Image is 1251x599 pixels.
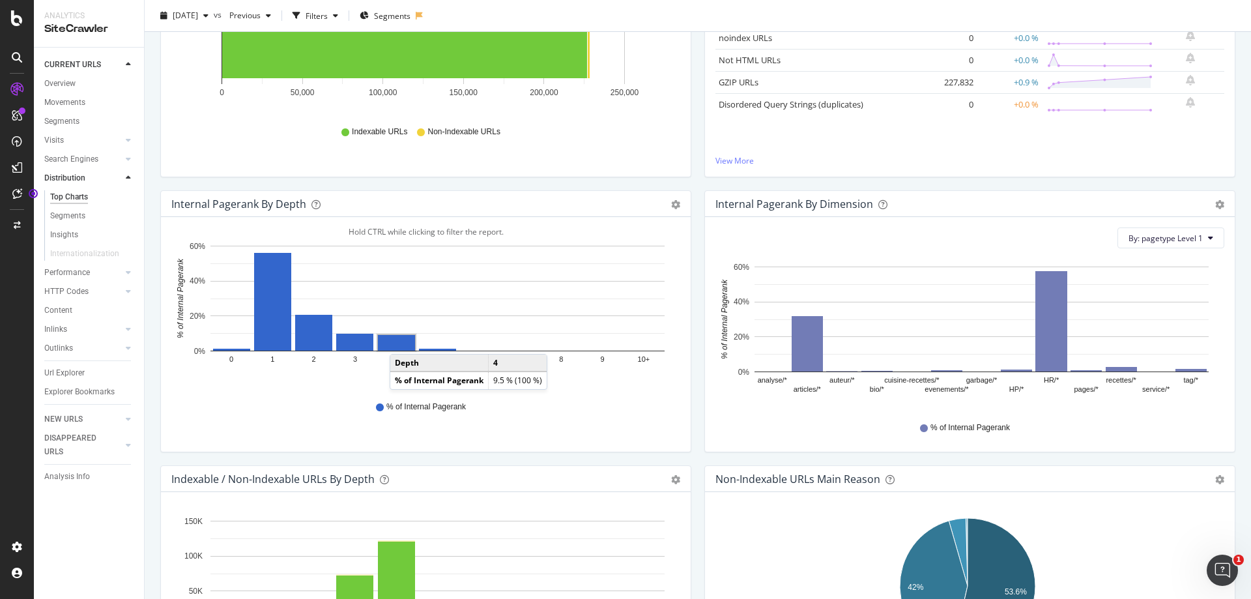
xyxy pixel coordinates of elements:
div: Top Charts [50,190,88,204]
a: Explorer Bookmarks [44,385,135,399]
div: HTTP Codes [44,285,89,299]
td: +0.0 % [977,27,1042,49]
text: analyse/* [758,377,788,385]
div: SiteCrawler [44,22,134,37]
span: Previous [224,10,261,21]
div: Internal Pagerank by Depth [171,197,306,211]
text: articles/* [794,386,822,394]
a: Movements [44,96,135,110]
svg: A chart. [171,238,676,389]
a: Search Engines [44,153,122,166]
a: Outlinks [44,342,122,355]
text: 50,000 [291,88,315,97]
a: Disordered Query Strings (duplicates) [719,98,863,110]
a: CURRENT URLS [44,58,122,72]
text: auteur/* [829,377,855,385]
div: bell-plus [1186,97,1195,108]
text: % of Internal Pagerank [176,258,185,338]
td: +0.0 % [977,93,1042,115]
div: gear [671,475,680,484]
text: 200,000 [530,88,558,97]
td: 4 [489,355,547,372]
button: Previous [224,5,276,26]
text: 2 [312,356,316,364]
div: CURRENT URLS [44,58,101,72]
text: garbage/* [966,377,998,385]
text: pages/* [1074,386,1099,394]
text: 1 [270,356,274,364]
div: Analysis Info [44,470,90,484]
text: 20% [734,332,749,342]
span: 1 [1233,555,1244,565]
td: 0 [925,49,977,71]
td: 9.5 % (100 %) [489,372,547,388]
div: Explorer Bookmarks [44,385,115,399]
div: Url Explorer [44,366,85,380]
a: DISAPPEARED URLS [44,431,122,459]
div: Insights [50,228,78,242]
text: 42% [908,583,923,592]
a: HTTP Codes [44,285,122,299]
div: Segments [44,115,79,128]
div: NEW URLS [44,413,83,426]
text: 40% [734,298,749,307]
text: 3 [353,356,357,364]
text: evenements/* [925,386,969,394]
text: 0% [194,347,206,356]
div: Internal Pagerank By Dimension [715,197,873,211]
button: Segments [354,5,416,26]
a: Not HTML URLs [719,54,781,66]
td: 0 [925,27,977,49]
div: bell-plus [1186,31,1195,41]
div: Inlinks [44,323,67,336]
div: Segments [50,209,85,223]
td: 227,832 [925,71,977,93]
text: 0% [738,368,750,377]
div: A chart. [715,259,1220,410]
div: Movements [44,96,85,110]
text: 100K [184,552,203,561]
div: Tooltip anchor [27,188,39,199]
td: +0.9 % [977,71,1042,93]
td: Depth [390,355,489,372]
text: 250,000 [611,88,639,97]
text: 150K [184,517,203,526]
a: Performance [44,266,122,280]
text: 150,000 [450,88,478,97]
td: % of Internal Pagerank [390,372,489,388]
div: DISAPPEARED URLS [44,431,110,459]
iframe: Intercom live chat [1207,555,1238,586]
a: Overview [44,77,135,91]
a: Segments [44,115,135,128]
button: [DATE] [155,5,214,26]
td: 0 [925,93,977,115]
text: 100,000 [369,88,397,97]
span: By: pagetype Level 1 [1129,233,1203,244]
a: Top Charts [50,190,135,204]
text: 50K [189,587,203,596]
text: 20% [190,312,205,321]
text: 60% [190,242,205,251]
div: Distribution [44,171,85,185]
text: 10+ [638,356,650,364]
a: NEW URLS [44,413,122,426]
div: Filters [306,10,328,21]
text: 0 [220,88,224,97]
div: Indexable / Non-Indexable URLs by Depth [171,473,375,486]
div: Content [44,304,72,317]
a: Analysis Info [44,470,135,484]
text: tag/* [1183,377,1198,385]
a: GZIP URLs [719,76,758,88]
text: 8 [559,356,563,364]
div: Performance [44,266,90,280]
text: recettes/* [1106,377,1136,385]
div: bell-plus [1186,75,1195,85]
div: Analytics [44,10,134,22]
div: Internationalization [50,247,119,261]
a: Distribution [44,171,122,185]
span: % of Internal Pagerank [386,402,466,413]
span: Non-Indexable URLs [427,126,500,138]
span: vs [214,8,224,20]
span: Indexable URLs [352,126,407,138]
a: Inlinks [44,323,122,336]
